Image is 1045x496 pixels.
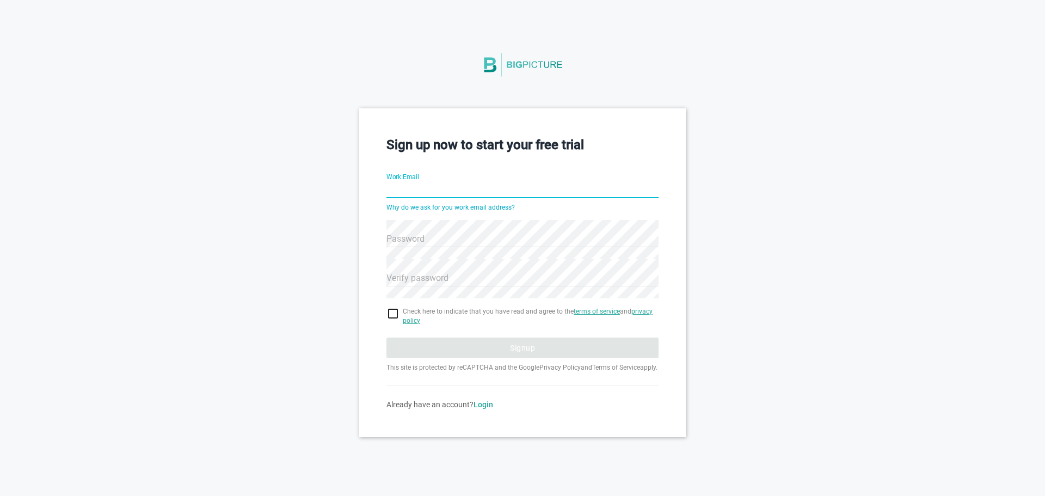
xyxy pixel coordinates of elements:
[386,136,659,154] h3: Sign up now to start your free trial
[386,204,515,211] a: Why do we ask for you work email address?
[403,308,653,324] a: privacy policy
[539,364,581,371] a: Privacy Policy
[482,42,563,88] img: BigPicture
[474,400,493,409] a: Login
[403,307,659,326] span: Check here to indicate that you have read and agree to the and
[386,399,659,410] div: Already have an account?
[592,364,640,371] a: Terms of Service
[386,363,659,372] p: This site is protected by reCAPTCHA and the Google and apply.
[386,338,659,358] button: Signup
[574,308,620,315] a: terms of service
